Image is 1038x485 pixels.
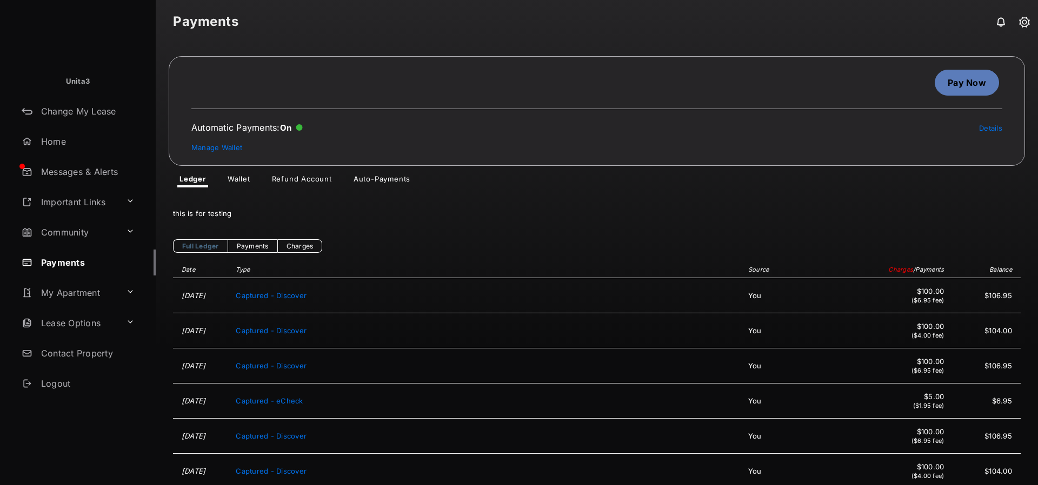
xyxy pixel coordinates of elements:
[228,239,277,253] a: Payments
[743,261,849,278] th: Source
[911,332,944,339] span: ($4.00 fee)
[236,361,307,370] span: Captured - Discover
[191,143,242,152] a: Manage Wallet
[17,310,122,336] a: Lease Options
[913,266,944,273] span: / Payments
[182,361,206,370] time: [DATE]
[17,371,156,396] a: Logout
[743,348,849,383] td: You
[743,383,849,419] td: You
[345,174,419,187] a: Auto-Payments
[182,467,206,475] time: [DATE]
[911,297,944,304] span: ($6.95 fee)
[949,383,1021,419] td: $6.95
[949,261,1021,278] th: Balance
[855,322,944,331] span: $100.00
[173,200,1021,226] div: this is for testing
[949,419,1021,454] td: $106.95
[855,287,944,295] span: $100.00
[236,432,307,440] span: Captured - Discover
[17,129,156,154] a: Home
[911,472,944,480] span: ($4.00 fee)
[911,367,944,374] span: ($6.95 fee)
[230,261,743,278] th: Type
[979,124,1002,132] a: Details
[855,392,944,401] span: $5.00
[171,174,215,187] a: Ledger
[66,76,90,87] p: Unita3
[182,326,206,335] time: [DATE]
[173,261,230,278] th: Date
[855,357,944,366] span: $100.00
[888,266,913,273] span: Charges
[743,278,849,313] td: You
[17,250,156,275] a: Payments
[743,419,849,454] td: You
[17,98,156,124] a: Change My Lease
[173,15,238,28] strong: Payments
[17,340,156,366] a: Contact Property
[236,396,303,405] span: Captured - eCheck
[855,427,944,436] span: $100.00
[263,174,341,187] a: Refund Account
[17,280,122,306] a: My Apartment
[236,326,307,335] span: Captured - Discover
[236,467,307,475] span: Captured - Discover
[191,122,303,133] div: Automatic Payments :
[219,174,259,187] a: Wallet
[913,402,944,409] span: ($1.95 fee)
[743,313,849,348] td: You
[182,291,206,300] time: [DATE]
[280,123,292,133] span: On
[949,348,1021,383] td: $106.95
[182,396,206,405] time: [DATE]
[277,239,323,253] a: Charges
[949,278,1021,313] td: $106.95
[236,291,307,300] span: Captured - Discover
[173,239,228,253] a: Full Ledger
[182,432,206,440] time: [DATE]
[855,462,944,471] span: $100.00
[17,159,156,185] a: Messages & Alerts
[911,437,944,444] span: ($6.95 fee)
[949,313,1021,348] td: $104.00
[17,189,122,215] a: Important Links
[17,219,122,245] a: Community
